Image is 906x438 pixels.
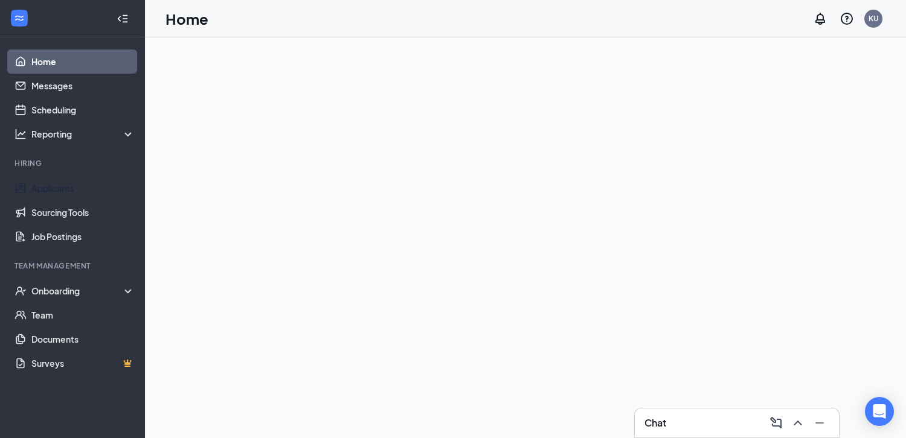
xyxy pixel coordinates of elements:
svg: Notifications [813,11,827,26]
div: Onboarding [31,285,124,297]
button: ChevronUp [788,413,808,433]
svg: Collapse [117,13,129,25]
button: ComposeMessage [766,413,786,433]
div: Team Management [14,261,132,271]
svg: UserCheck [14,285,27,297]
a: SurveysCrown [31,351,135,375]
svg: ChevronUp [791,416,805,430]
a: Messages [31,74,135,98]
div: Reporting [31,128,135,140]
a: Job Postings [31,224,135,249]
h1: Home [165,8,208,29]
svg: Minimize [812,416,827,430]
svg: QuestionInfo [840,11,854,26]
svg: WorkstreamLogo [13,12,25,24]
svg: ComposeMessage [769,416,783,430]
div: Open Intercom Messenger [865,397,894,426]
a: Team [31,303,135,327]
svg: Analysis [14,128,27,140]
div: Hiring [14,158,132,168]
h3: Chat [644,416,666,430]
button: Minimize [810,413,829,433]
a: Sourcing Tools [31,200,135,224]
a: Applicants [31,176,135,200]
div: KU [869,13,879,24]
a: Documents [31,327,135,351]
a: Scheduling [31,98,135,122]
a: Home [31,49,135,74]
